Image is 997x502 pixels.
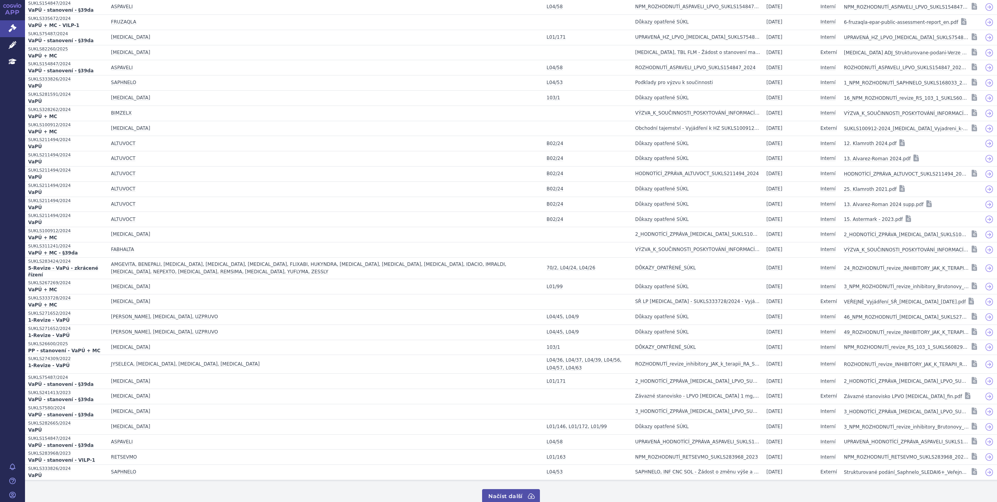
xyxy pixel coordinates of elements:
[547,65,563,70] span: L04/58
[767,312,783,323] a: [DATE]
[28,219,105,227] a: VaPÚ
[820,299,837,304] span: Externí
[767,32,783,43] a: [DATE]
[635,18,689,26] strong: Důkazy opatřené SÚKL
[635,125,760,133] strong: Obchodní tajemství - Vyjádření k HZ SUKLS100912/2024
[547,93,560,104] a: 103/1
[28,250,105,257] a: VaPÚ + MC - §39da
[28,151,105,159] a: SUKLS211494/2024
[111,32,150,43] a: [MEDICAL_DATA]
[28,174,105,181] a: VaPÚ
[820,125,837,131] span: Externí
[820,95,836,100] span: Interní
[844,17,958,28] a: 6-fruzaqla-epar-public-assessment-report_en.pdf
[635,64,756,72] strong: ROZHODNUTÍ_ASPAVELI_LPVO_SUKLS154847_2024
[111,214,136,225] a: ALTUVOCT
[111,312,218,323] a: [PERSON_NAME], [MEDICAL_DATA], UZPRUVO
[820,156,836,161] span: Interní
[767,231,783,237] span: [DATE]
[111,229,150,240] a: [MEDICAL_DATA]
[547,214,563,225] a: B02/24
[635,140,689,148] strong: Důkazy opatřené SÚKL
[820,201,836,207] span: Interní
[767,184,783,195] a: [DATE]
[28,279,105,287] a: SUKLS267269/2024
[767,217,783,222] span: [DATE]
[28,83,105,90] strong: VaPÚ
[28,7,105,14] strong: VaPÚ - stanovení - §39da
[635,49,760,57] strong: [MEDICAL_DATA], TBL FLM - Žádost o stanovení maximální ceny výrobce a výše a podmínek úhrady LP
[820,19,836,25] span: Interní
[820,217,836,222] span: Interní
[28,129,105,136] a: VaPÚ + MC
[635,17,689,28] a: Důkazy opatřené SÚKL
[635,312,689,323] a: Důkazy opatřené SÚKL
[635,296,760,307] a: SŘ LP [MEDICAL_DATA] - SUKLS333728/2024 - Vyjádření neúčastníka
[547,186,563,192] span: B02/24
[820,171,836,176] span: Interní
[635,3,760,11] strong: NPM_ROZHODNUTÍ_ASPAVELI_LPVO_SUKLS154847_2024
[844,312,969,323] a: 46_NPM_ROZHODNUTÍ_[MEDICAL_DATA]_SUKLS277730_2023.pdf
[844,229,969,240] a: 2_HODNOTÍCÍ_ZPRÁVA_[MEDICAL_DATA]_SUKLS100912_2024.pdf
[767,281,783,292] a: [DATE]
[844,244,969,255] a: VÝZVA_K_SOUČINNOSTI_POSKYTOVÁNÍ_INFORMACÍ_MAH_FABHALTA_LPVO_SUKLS311241_2024.pdf
[28,265,105,279] a: 5-Revize - VaPú - zkrácené řízení
[28,15,105,22] span: SUKLS335672/2024
[767,47,783,58] a: [DATE]
[820,214,836,225] a: Interní
[111,80,136,85] span: SAPHNELO
[844,263,969,274] a: 24_ROZHODNUTÍ_revize_INHIBITORY_JAK_K_TERAPII_RA_SUKLS274309_2022.pdf
[28,143,105,151] strong: VaPÚ
[767,229,783,240] a: [DATE]
[820,169,836,179] a: Interní
[28,204,105,212] a: VaPÚ
[28,68,105,75] strong: VaPÚ - stanovení - §39da
[844,214,903,225] a: 15. Astermark - 2023.pdf
[635,313,689,321] strong: Důkazy opatřené SÚKL
[111,281,150,292] a: [MEDICAL_DATA]
[111,259,540,278] a: AMGEVITA, BENEPALI, [MEDICAL_DATA], [MEDICAL_DATA], [MEDICAL_DATA], FLIXABI, HUKYNDRA, [MEDICAL_D...
[844,123,969,134] a: SUKLS100912-2024_[MEDICAL_DATA]_Vyjadreni_k-HZ2_signed.pdf
[28,98,105,106] strong: VaPÚ
[28,167,105,174] a: SUKLS211494/2024
[820,153,836,164] a: Interní
[635,138,689,149] a: Důkazy opatřené SÚKL
[28,53,105,60] strong: VaPÚ + MC
[111,17,136,28] a: FRUZAQLA
[28,182,105,189] span: SUKLS211494/2024
[111,153,136,164] a: ALTUVOCT
[111,108,132,119] a: BIMZELX
[28,302,105,309] a: VaPÚ + MC
[28,30,105,38] span: SUKLS75487/2024
[820,199,836,210] a: Interní
[767,19,783,25] span: [DATE]
[547,77,563,88] a: L04/53
[767,17,783,28] a: [DATE]
[111,47,150,58] a: [MEDICAL_DATA]
[767,171,783,176] span: [DATE]
[111,65,133,70] span: ASPAVELI
[547,153,563,164] a: B02/24
[820,229,836,240] a: Interní
[111,4,133,9] span: ASPAVELI
[635,34,760,41] strong: UPRAVENÁ_HZ_LPVO_[MEDICAL_DATA]_SUKLS75487_2024
[28,287,105,294] a: VaPÚ + MC
[547,171,563,176] span: B02/24
[820,184,836,195] a: Interní
[635,123,760,134] a: Obchodní tajemství - Vyjádření k HZ SUKLS100912/2024
[767,77,783,88] a: [DATE]
[635,93,689,104] a: Důkazy opatřené SÚKL
[844,32,969,43] a: UPRAVENÁ_HZ_LPVO_[MEDICAL_DATA]_SUKLS75487_2024.pdf
[28,227,105,235] a: SUKLS100912/2024
[547,34,566,40] span: L01/171
[820,110,836,116] span: Interní
[111,244,134,255] a: FABHALTA
[635,79,713,87] strong: Podklady pro výzvu k součinnosti
[28,106,105,113] a: SUKLS328262/2024
[635,32,760,43] a: UPRAVENÁ_HZ_LPVO_[MEDICAL_DATA]_SUKLS75487_2024
[767,65,783,70] span: [DATE]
